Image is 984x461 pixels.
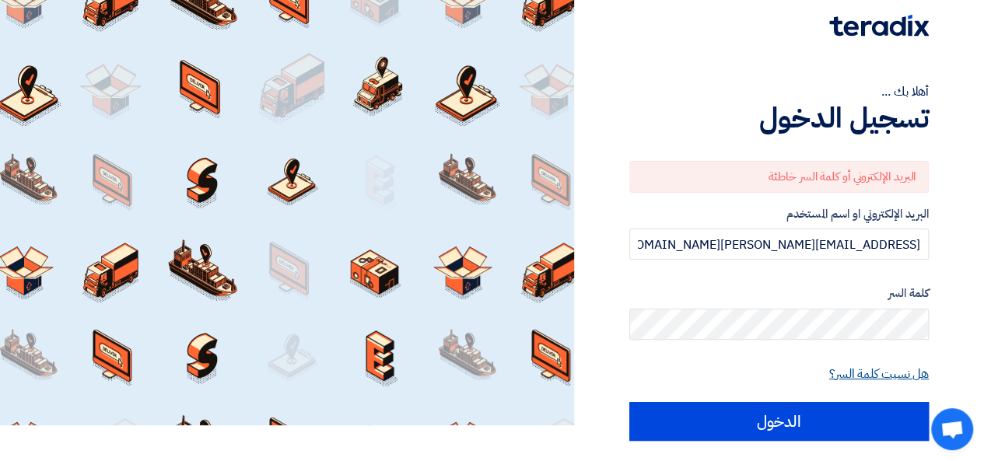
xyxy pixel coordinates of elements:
[629,229,929,260] input: أدخل بريد العمل الإلكتروني او اسم المستخدم الخاص بك ...
[629,82,929,101] div: أهلا بك ...
[829,365,929,383] a: هل نسيت كلمة السر؟
[829,15,929,37] img: Teradix logo
[629,402,929,441] input: الدخول
[629,101,929,135] h1: تسجيل الدخول
[931,408,973,450] a: Open chat
[629,205,929,223] label: البريد الإلكتروني او اسم المستخدم
[629,161,929,193] div: البريد الإلكتروني أو كلمة السر خاطئة
[629,285,929,302] label: كلمة السر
